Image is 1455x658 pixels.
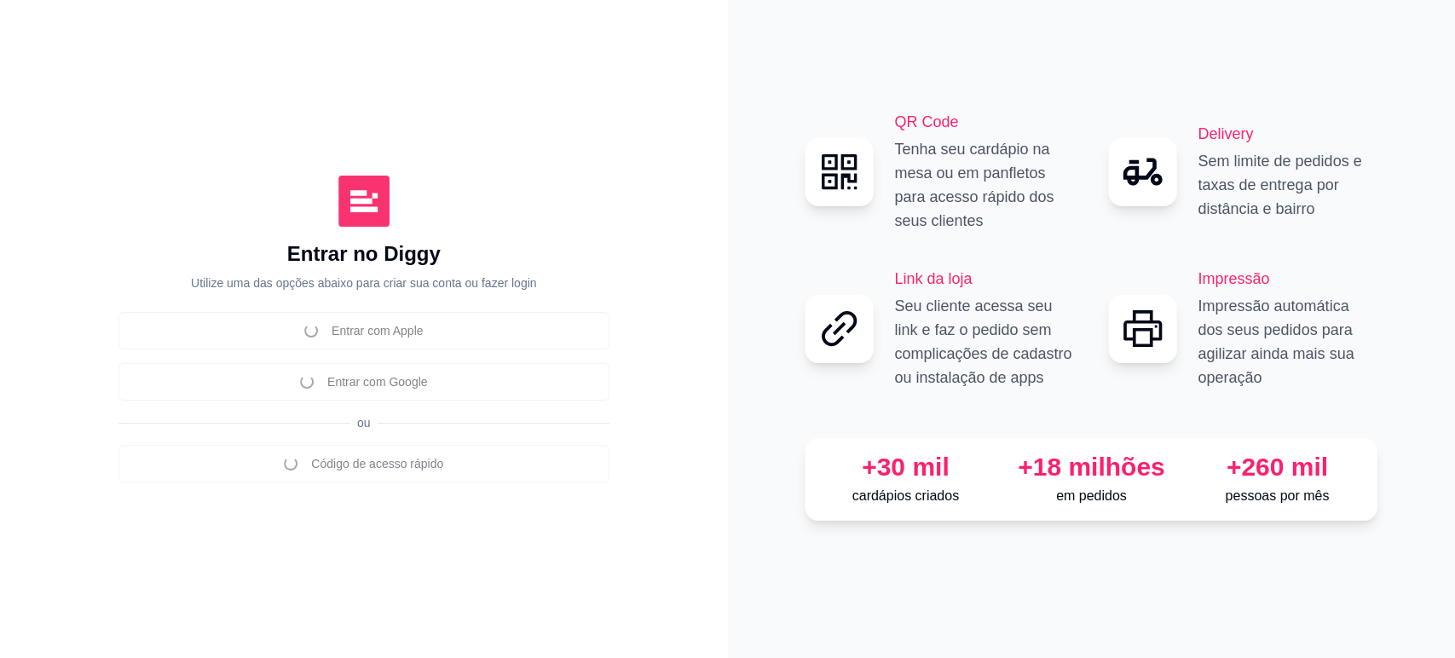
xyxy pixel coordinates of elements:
[191,274,536,291] p: Utilize uma das opções abaixo para criar sua conta ou fazer login
[1198,267,1377,291] h2: Impressão
[819,486,991,506] p: cardápios criados
[1191,452,1363,482] div: +260 mil
[287,240,441,268] h1: Entrar no Diggy
[1005,486,1177,506] p: em pedidos
[1198,294,1377,390] p: Impressão automática dos seus pedidos para agilizar ainda mais sua operação
[1198,122,1377,146] h2: Delivery
[894,294,1074,390] p: Seu cliente acessa seu link e faz o pedido sem complicações de cadastro ou instalação de apps
[894,267,1074,291] h2: Link da loja
[1005,452,1177,482] div: +18 milhões
[894,137,1074,233] p: Tenha seu cardápio na mesa ou em panfletos para acesso rápido dos seus clientes
[338,176,390,227] img: Diggy
[1198,149,1377,221] p: Sem limite de pedidos e taxas de entrega por distância e bairro
[350,416,378,430] span: ou
[819,452,991,482] div: +30 mil
[1191,486,1363,506] p: pessoas por mês
[894,110,1074,134] h2: QR Code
